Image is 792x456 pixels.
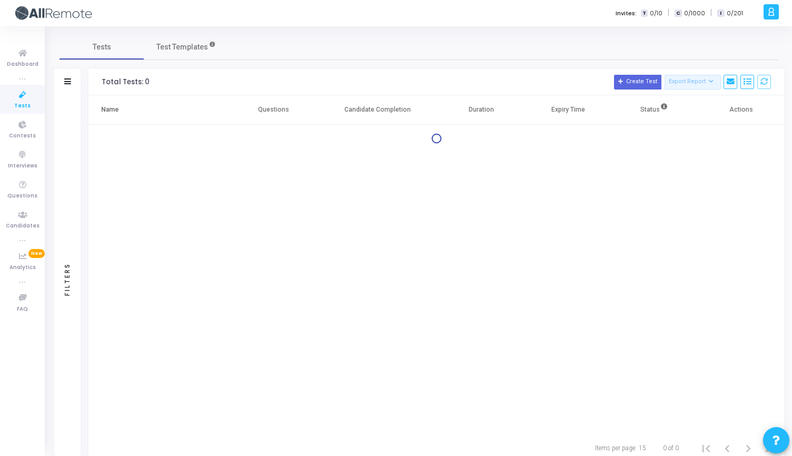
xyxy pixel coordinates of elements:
span: 0/201 [727,9,743,18]
div: Items per page: [595,443,637,453]
span: Interviews [8,162,37,171]
span: Test Templates [156,42,208,53]
span: New [28,249,45,258]
span: Tests [14,102,31,111]
span: | [668,7,669,18]
span: Candidates [6,222,39,231]
th: Status [611,95,698,125]
button: Export Report [665,75,721,90]
span: Contests [9,132,36,141]
span: Tests [93,42,111,53]
th: Name [88,95,231,125]
span: 0/1000 [684,9,705,18]
span: I [717,9,724,17]
span: | [710,7,712,18]
span: T [641,9,648,17]
button: Create Test [614,75,661,90]
img: logo [13,3,92,24]
th: Actions [698,95,784,125]
div: Total Tests: 0 [102,78,150,86]
th: Candidate Completion [317,95,438,125]
span: Dashboard [7,60,38,69]
span: 0/10 [650,9,662,18]
th: Expiry Time [524,95,611,125]
span: Analytics [9,263,36,272]
div: 15 [639,443,646,453]
span: FAQ [17,305,28,314]
div: Filters [63,221,72,337]
span: Questions [7,192,37,201]
span: C [675,9,681,17]
th: Questions [231,95,317,125]
th: Duration [438,95,524,125]
label: Invites: [616,9,637,18]
div: 0 of 0 [663,443,679,453]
